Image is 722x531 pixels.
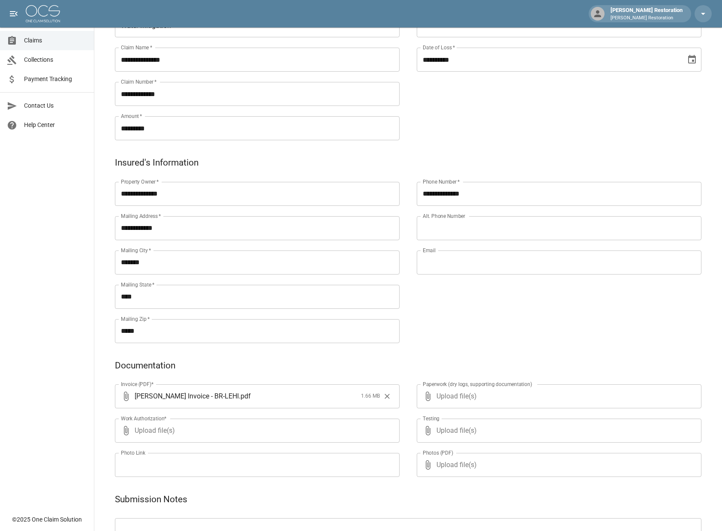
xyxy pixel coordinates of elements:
button: open drawer [5,5,22,22]
label: Claim Name [121,44,152,51]
label: Paperwork (dry logs, supporting documentation) [423,380,532,388]
label: Alt. Phone Number [423,212,465,220]
label: Mailing City [121,247,151,254]
label: Invoice (PDF)* [121,380,154,388]
img: ocs-logo-white-transparent.png [26,5,60,22]
div: [PERSON_NAME] Restoration [607,6,686,21]
p: [PERSON_NAME] Restoration [611,15,683,22]
span: Contact Us [24,101,87,110]
span: Upload file(s) [135,419,376,443]
label: Property Owner [121,178,159,185]
label: Work Authorization* [121,415,167,422]
span: Claims [24,36,87,45]
span: . pdf [239,391,251,401]
button: Choose date, selected date is Aug 6, 2025 [683,51,701,68]
span: Upload file(s) [436,453,678,477]
span: Payment Tracking [24,75,87,84]
label: Photos (PDF) [423,449,453,456]
button: Clear [381,390,394,403]
label: Amount [121,112,142,120]
label: Photo Link [121,449,145,456]
label: Mailing Zip [121,315,150,323]
label: Mailing Address [121,212,161,220]
span: Collections [24,55,87,64]
label: Phone Number [423,178,460,185]
label: Email [423,247,436,254]
span: [PERSON_NAME] Invoice - BR-LEHI [135,391,239,401]
span: Upload file(s) [436,384,678,408]
span: 1.66 MB [361,392,380,401]
label: Mailing State [121,281,154,288]
label: Testing [423,415,439,422]
label: Claim Number [121,78,156,85]
div: © 2025 One Claim Solution [12,515,82,524]
span: Upload file(s) [436,419,678,443]
span: Help Center [24,121,87,130]
label: Date of Loss [423,44,455,51]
